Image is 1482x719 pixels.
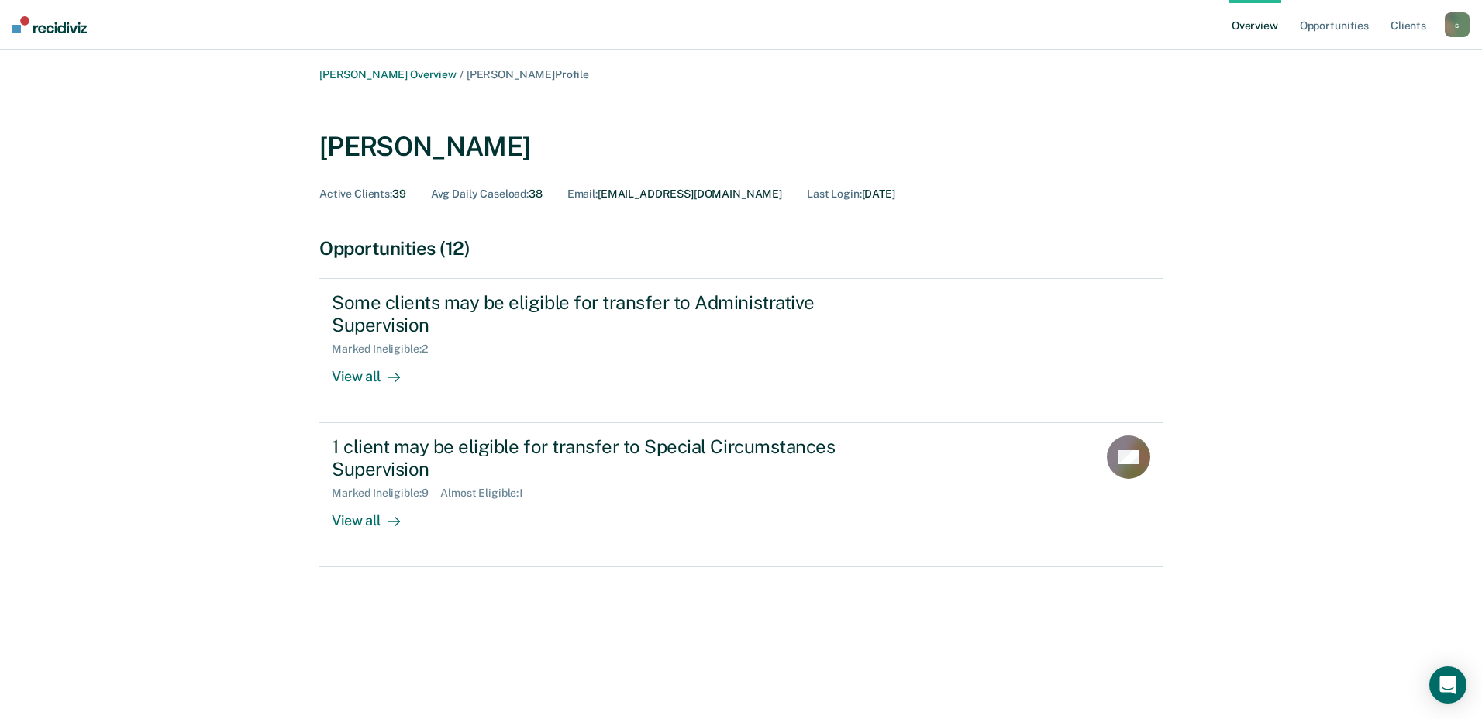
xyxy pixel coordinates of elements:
a: [PERSON_NAME] Overview [319,68,457,81]
div: [PERSON_NAME] [319,131,530,163]
div: [EMAIL_ADDRESS][DOMAIN_NAME] [567,187,782,201]
span: Email : [567,187,598,200]
div: Opportunities (12) [319,237,1163,260]
span: Last Login : [807,187,861,200]
a: 1 client may be eligible for transfer to Special Circumstances SupervisionMarked Ineligible:9Almo... [319,423,1163,567]
div: Open Intercom Messenger [1429,666,1466,704]
div: Marked Ineligible : 9 [332,487,440,500]
div: 1 client may be eligible for transfer to Special Circumstances Supervision [332,435,876,480]
div: View all [332,500,419,530]
span: / [457,68,467,81]
a: Some clients may be eligible for transfer to Administrative SupervisionMarked Ineligible:2View all [319,278,1163,423]
div: Almost Eligible : 1 [440,487,536,500]
span: [PERSON_NAME] Profile [467,68,589,81]
img: Recidiviz [12,16,87,33]
span: Active Clients : [319,187,392,200]
span: Avg Daily Caseload : [431,187,529,200]
div: Some clients may be eligible for transfer to Administrative Supervision [332,291,876,336]
div: [DATE] [807,187,895,201]
button: s [1445,12,1470,37]
div: 39 [319,187,406,201]
div: Marked Ineligible : 2 [332,342,439,356]
div: View all [332,356,419,386]
div: 38 [431,187,543,201]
